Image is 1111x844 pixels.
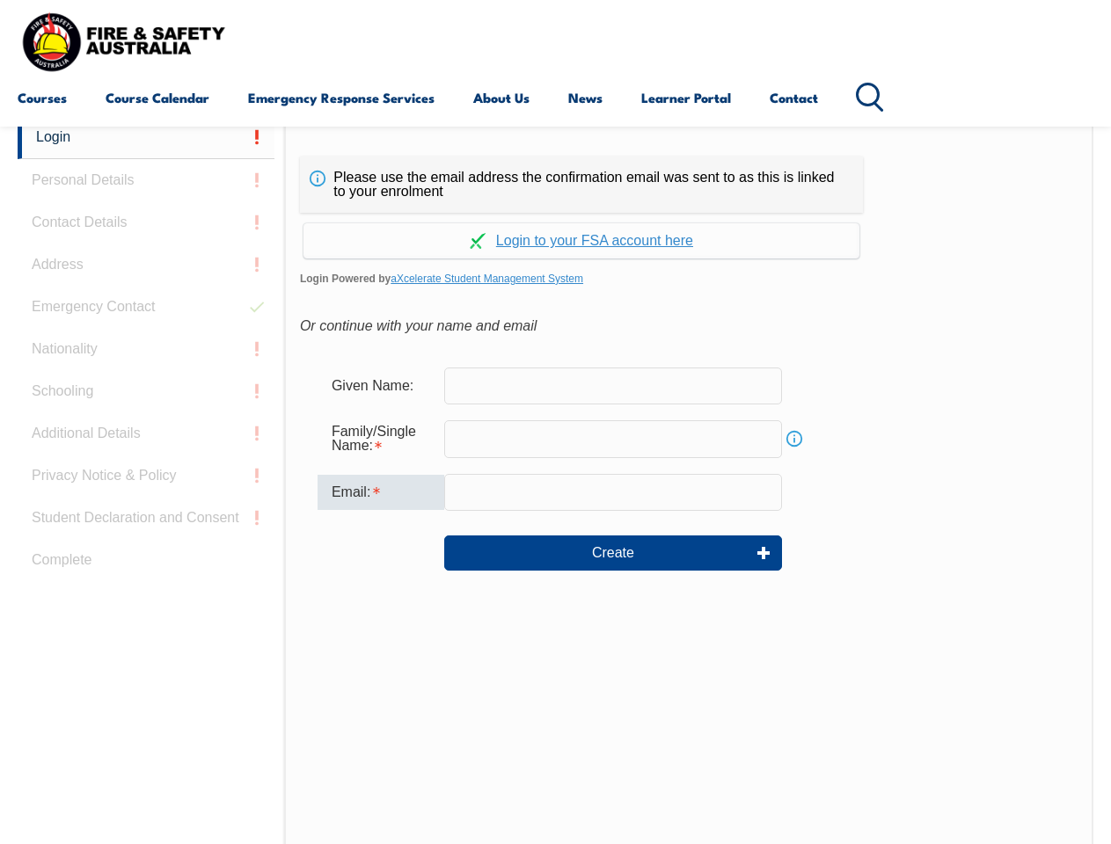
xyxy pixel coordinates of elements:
a: Login [18,116,274,159]
a: Courses [18,76,67,119]
span: Login Powered by [300,266,1078,292]
a: Contact [770,76,818,119]
a: aXcelerate Student Management System [391,273,583,285]
div: Email is required. [318,475,444,510]
button: Create [444,535,782,571]
a: Learner Portal [641,76,731,119]
a: About Us [473,76,530,119]
a: Course Calendar [106,76,209,119]
a: News [568,76,603,119]
div: Or continue with your name and email [300,313,1078,339]
a: Emergency Response Services [248,76,435,119]
div: Given Name: [318,369,444,403]
div: Please use the email address the confirmation email was sent to as this is linked to your enrolment [300,156,863,213]
img: Log in withaxcelerate [470,233,486,249]
a: Info [782,426,807,451]
div: Family/Single Name is required. [318,415,444,462]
